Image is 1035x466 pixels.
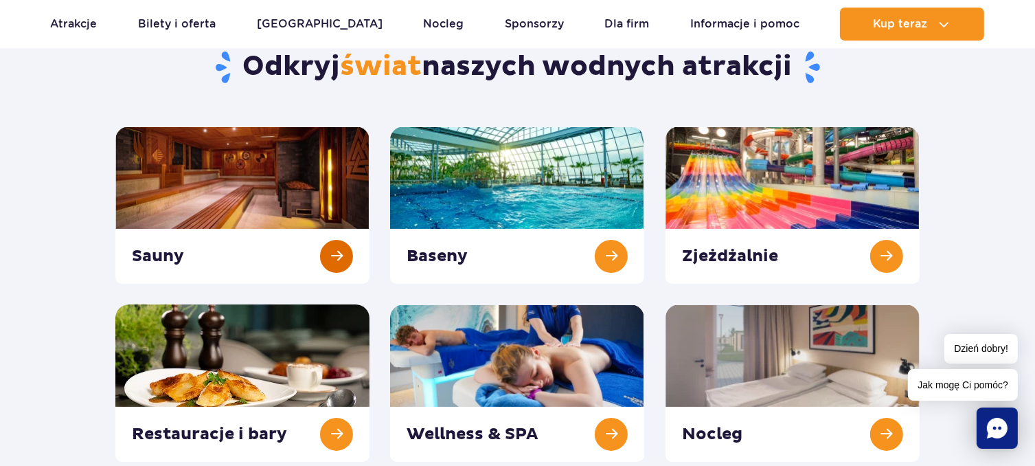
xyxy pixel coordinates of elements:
[505,8,564,41] a: Sponsorzy
[977,408,1018,449] div: Chat
[944,334,1018,364] span: Dzień dobry!
[341,49,422,84] span: świat
[840,8,984,41] button: Kup teraz
[604,8,649,41] a: Dla firm
[115,49,920,85] h1: Odkryj naszych wodnych atrakcji
[51,8,98,41] a: Atrakcje
[423,8,464,41] a: Nocleg
[873,18,927,30] span: Kup teraz
[908,369,1018,401] span: Jak mogę Ci pomóc?
[257,8,383,41] a: [GEOGRAPHIC_DATA]
[138,8,216,41] a: Bilety i oferta
[690,8,799,41] a: Informacje i pomoc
